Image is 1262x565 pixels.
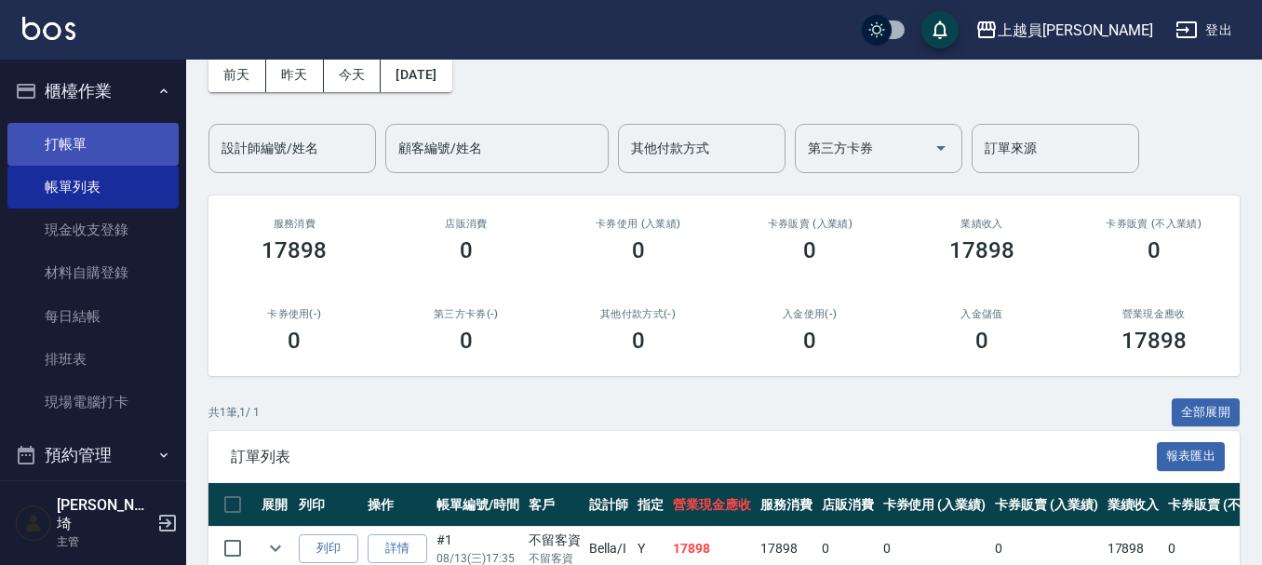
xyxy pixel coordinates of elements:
h3: 0 [460,237,473,263]
span: 訂單列表 [231,448,1157,466]
h2: 業績收入 [919,218,1046,230]
h2: 卡券使用 (入業績) [574,218,702,230]
h3: 0 [632,328,645,354]
button: 昨天 [266,58,324,92]
th: 營業現金應收 [668,483,756,527]
a: 排班表 [7,338,179,381]
a: 現金收支登錄 [7,209,179,251]
th: 客戶 [524,483,585,527]
button: 今天 [324,58,382,92]
button: 上越員[PERSON_NAME] [968,11,1161,49]
button: 列印 [299,534,358,563]
h3: 0 [460,328,473,354]
th: 帳單編號/時間 [432,483,524,527]
button: 前天 [208,58,266,92]
h3: 服務消費 [231,218,358,230]
h2: 卡券販賣 (入業績) [746,218,874,230]
h2: 其他付款方式(-) [574,308,702,320]
a: 打帳單 [7,123,179,166]
h3: 17898 [262,237,327,263]
th: 服務消費 [756,483,817,527]
button: expand row [262,534,289,562]
th: 操作 [363,483,432,527]
h3: 17898 [1121,328,1187,354]
img: Person [15,504,52,542]
img: Logo [22,17,75,40]
h3: 0 [1148,237,1161,263]
button: [DATE] [381,58,451,92]
h2: 第三方卡券(-) [403,308,530,320]
button: 報表及分析 [7,479,179,528]
th: 指定 [633,483,668,527]
p: 主管 [57,533,152,550]
button: 櫃檯作業 [7,67,179,115]
th: 店販消費 [817,483,879,527]
th: 卡券使用 (入業績) [879,483,991,527]
h3: 17898 [949,237,1014,263]
h2: 入金使用(-) [746,308,874,320]
h2: 卡券使用(-) [231,308,358,320]
th: 展開 [257,483,294,527]
a: 詳情 [368,534,427,563]
h3: 0 [803,328,816,354]
th: 設計師 [584,483,633,527]
h3: 0 [803,237,816,263]
a: 材料自購登錄 [7,251,179,294]
h3: 0 [632,237,645,263]
a: 帳單列表 [7,166,179,209]
h2: 店販消費 [403,218,530,230]
h2: 營業現金應收 [1090,308,1217,320]
div: 不留客資 [529,531,581,550]
th: 卡券販賣 (入業績) [990,483,1103,527]
h3: 0 [975,328,988,354]
a: 現場電腦打卡 [7,381,179,424]
h5: [PERSON_NAME]埼 [57,496,152,533]
h2: 卡券販賣 (不入業績) [1090,218,1217,230]
button: save [921,11,959,48]
button: Open [926,133,956,163]
h3: 0 [288,328,301,354]
th: 列印 [294,483,363,527]
th: 業績收入 [1103,483,1164,527]
h2: 入金儲值 [919,308,1046,320]
button: 報表匯出 [1157,442,1226,471]
p: 共 1 筆, 1 / 1 [208,404,260,421]
a: 每日結帳 [7,295,179,338]
div: 上越員[PERSON_NAME] [998,19,1153,42]
button: 登出 [1168,13,1240,47]
button: 全部展開 [1172,398,1241,427]
button: 預約管理 [7,431,179,479]
a: 報表匯出 [1157,447,1226,464]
